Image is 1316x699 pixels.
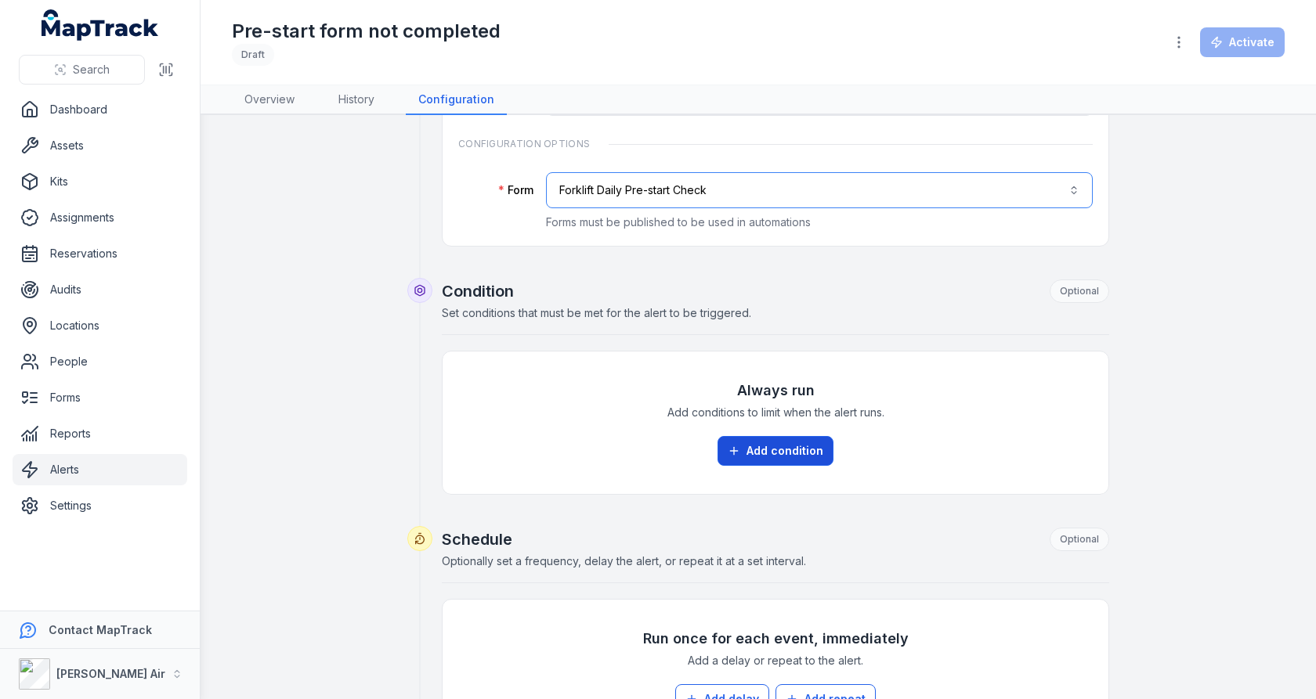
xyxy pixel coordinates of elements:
span: Set conditions that must be met for the alert to be triggered. [442,306,751,319]
h2: Condition [442,279,1109,303]
h3: Always run [737,380,815,402]
span: Add a delay or repeat to the alert. [688,653,863,668]
a: Assignments [13,202,187,233]
a: Forms [13,382,187,413]
p: Forms must be published to be used in automations [546,214,1093,230]
button: Forklift Daily Pre-start Check [546,172,1093,208]
div: Optional [1050,528,1109,551]
span: Add conditions to limit when the alert runs. [667,405,884,420]
a: MapTrack [42,9,159,41]
button: Add condition [718,436,833,466]
div: Optional [1050,279,1109,303]
h2: Schedule [442,528,1109,551]
label: Form [458,182,533,198]
a: Assets [13,130,187,161]
button: Search [19,55,145,85]
a: History [326,85,387,115]
a: Kits [13,166,187,197]
strong: Contact MapTrack [49,623,152,636]
a: Audits [13,274,187,305]
a: Locations [13,310,187,341]
a: Reports [13,418,187,449]
a: Overview [232,85,307,115]
a: Settings [13,490,187,521]
span: Optionally set a frequency, delay the alert, or repeat it at a set interval. [442,554,806,567]
h1: Pre-start form not completed [232,19,501,44]
div: Configuration Options [458,128,1093,160]
a: Reservations [13,238,187,269]
a: Alerts [13,454,187,485]
a: People [13,346,187,377]
h3: Run once for each event, immediately [643,628,909,650]
strong: [PERSON_NAME] Air [56,667,165,680]
span: Search [73,62,110,77]
a: Configuration [406,85,507,115]
div: Draft [232,44,274,66]
a: Dashboard [13,94,187,125]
